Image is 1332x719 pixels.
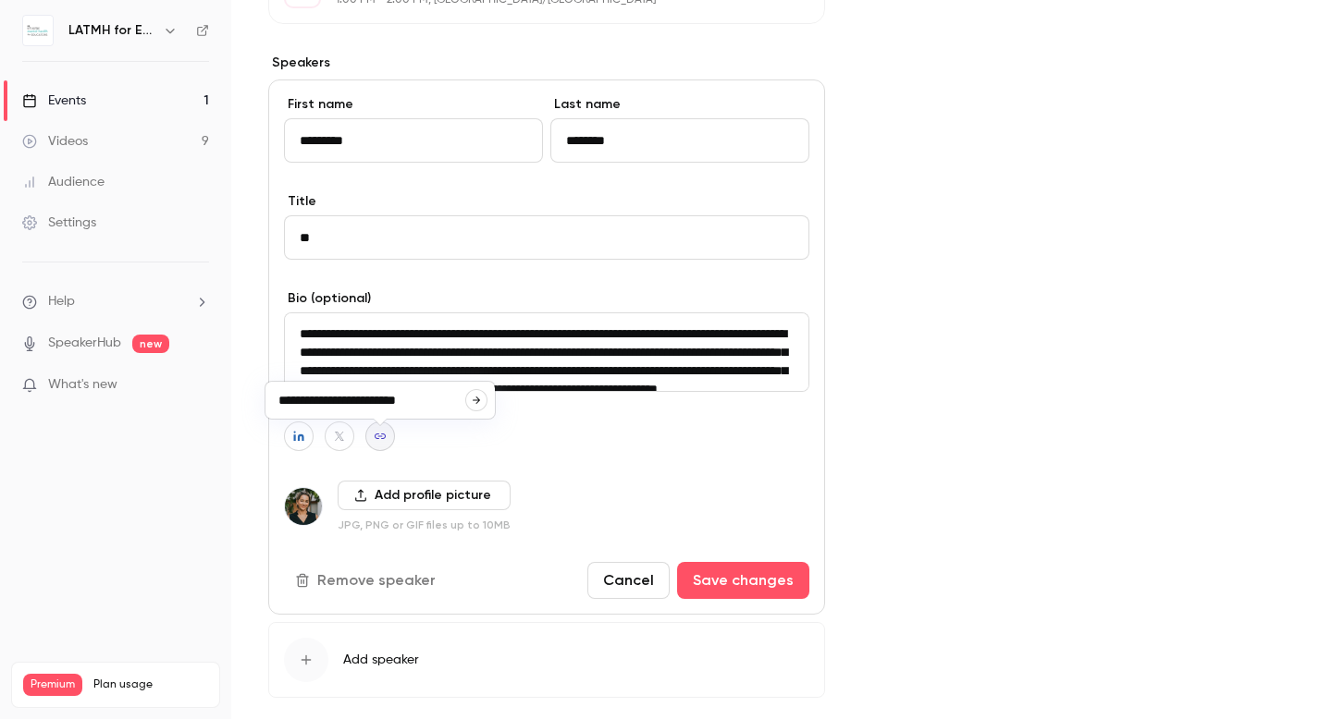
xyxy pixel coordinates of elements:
[22,173,105,191] div: Audience
[338,518,511,532] p: JPG, PNG or GIF files up to 10MB
[284,95,543,114] label: First name
[22,292,209,311] li: help-dropdown-opener
[68,21,155,40] h6: LATMH for Educators
[22,132,88,151] div: Videos
[22,213,96,232] div: Settings
[48,334,121,353] a: SpeakerHub
[343,651,419,669] span: Add speaker
[48,375,117,395] span: What's new
[284,289,809,308] label: Bio (optional)
[285,488,322,525] img: Charlotte Armitage
[587,562,670,599] button: Cancel
[22,91,86,110] div: Events
[23,16,53,45] img: LATMH for Educators
[284,192,809,211] label: Title
[23,674,82,696] span: Premium
[550,95,809,114] label: Last name
[93,677,208,692] span: Plan usage
[268,622,825,698] button: Add speaker
[268,54,825,72] label: Speakers
[338,481,511,510] button: Add profile picture
[677,562,809,599] button: Save changes
[284,562,450,599] button: Remove speaker
[48,292,75,311] span: Help
[132,335,169,353] span: new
